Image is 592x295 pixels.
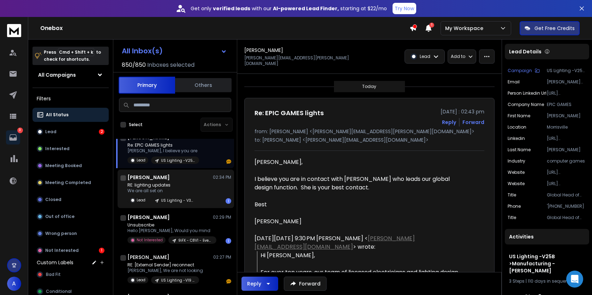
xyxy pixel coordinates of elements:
[127,182,199,188] p: RE: lighting updates
[508,181,525,187] p: Website
[508,203,521,209] p: Phone
[244,47,283,54] h1: [PERSON_NAME]
[137,197,145,203] p: Lead
[509,278,585,284] div: |
[127,142,199,148] p: Re: EPIC GAMES lights
[508,215,516,220] p: Title
[45,197,61,202] p: Closed
[6,130,20,144] a: 3
[122,47,163,54] h1: All Inbox(s)
[40,24,409,33] h1: Onebox
[442,119,456,126] button: Reply
[226,238,231,244] div: 1
[547,181,586,187] p: [URL][DOMAIN_NAME]
[7,277,21,291] button: A
[508,90,546,96] p: Person Linkedin Url
[213,5,250,12] strong: verified leads
[161,198,195,203] p: US Lighting - V39 Messaging > Savings 2025 - Industry: open - [PERSON_NAME]
[44,49,101,63] p: Press to check for shortcuts.
[213,175,231,180] p: 02:34 PM
[508,79,520,85] p: Email
[147,61,195,69] h3: Inboxes selected
[46,112,68,118] p: All Status
[547,215,586,220] p: Global Head of Facilities
[32,142,109,156] button: Interested
[508,158,525,164] p: industry
[244,55,367,66] p: [PERSON_NAME][EMAIL_ADDRESS][PERSON_NAME][DOMAIN_NAME]
[547,158,586,164] p: computer games
[508,192,516,198] p: title
[528,278,573,284] span: 110 days in sequence
[32,94,109,104] h3: Filters
[32,226,109,241] button: Wrong person
[261,268,461,294] div: For over ten years, our team of licensed electricians and lighting design experts has been helpin...
[451,54,465,59] p: Add to
[255,234,461,251] div: [DATE][DATE] 9:30 PM [PERSON_NAME] < > wrote:
[395,5,414,12] p: Try Now
[284,277,327,291] button: Forward
[45,163,82,169] p: Meeting Booked
[122,61,146,69] span: 850 / 850
[547,170,586,175] p: [URL][DOMAIN_NAME]
[137,277,145,283] p: Lead
[508,136,525,141] p: linkedin
[129,122,143,128] label: Select
[547,102,586,107] p: EPIC GAMES
[45,129,56,135] p: Lead
[32,176,109,190] button: Meeting Completed
[255,217,461,226] div: [PERSON_NAME]
[508,102,544,107] p: Company Name
[32,108,109,122] button: All Status
[116,44,233,58] button: All Inbox(s)
[509,253,585,274] h1: US Lighting -V25B >Manufacturing - [PERSON_NAME]
[191,5,387,12] p: Get only with our starting at $22/mo
[7,24,21,37] img: logo
[32,68,109,82] button: All Campaigns
[420,54,430,59] p: Lead
[45,146,70,152] p: Interested
[178,238,212,243] p: 9iFX - C8V1 - Event Marketing Titles
[32,210,109,224] button: Out of office
[462,119,484,126] div: Forward
[508,147,531,153] p: Last Name
[273,5,339,12] strong: AI-powered Lead Finder,
[547,68,586,73] p: US Lighting -V25B >Manufacturing - [PERSON_NAME]
[175,77,232,93] button: Others
[127,262,203,268] p: RE: [External Sender] reconnect
[508,124,526,130] p: location
[137,237,163,243] p: Not Interested
[441,108,484,115] p: [DATE] : 02:43 pm
[509,48,542,55] p: Lead Details
[547,136,586,141] p: [URL][DOMAIN_NAME]
[32,267,109,282] button: Bad Fit
[127,148,199,154] p: [PERSON_NAME], I believe you are
[127,188,199,194] p: We are all set on
[127,174,170,181] h1: [PERSON_NAME]
[99,129,104,135] div: 2
[161,278,195,283] p: US Lighting -V19 Messaging - Cold Lead Retarget - [PERSON_NAME]
[547,124,586,130] p: Morrisville
[566,271,583,288] div: Open Intercom Messenger
[547,79,586,85] p: [PERSON_NAME][EMAIL_ADDRESS][PERSON_NAME][DOMAIN_NAME]
[213,254,231,260] p: 02:27 PM
[127,214,170,221] h1: [PERSON_NAME]
[46,289,72,294] span: Conditional
[509,278,525,284] span: 3 Steps
[127,254,169,261] h1: [PERSON_NAME]
[255,200,461,209] div: Best
[534,25,575,32] p: Get Free Credits
[45,231,77,236] p: Wrong person
[508,68,532,73] p: Campaign
[45,214,74,219] p: Out of office
[255,136,484,143] p: to: [PERSON_NAME] <[PERSON_NAME][EMAIL_ADDRESS][DOMAIN_NAME]>
[241,277,278,291] button: Reply
[362,84,376,89] p: Today
[32,125,109,139] button: Lead2
[127,222,212,228] p: Unsubscribe
[255,108,324,118] h1: Re: EPIC GAMES lights
[127,268,203,273] p: [PERSON_NAME], We are not looking
[32,243,109,258] button: Not Interested1
[393,3,416,14] button: Try Now
[213,214,231,220] p: 02:29 PM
